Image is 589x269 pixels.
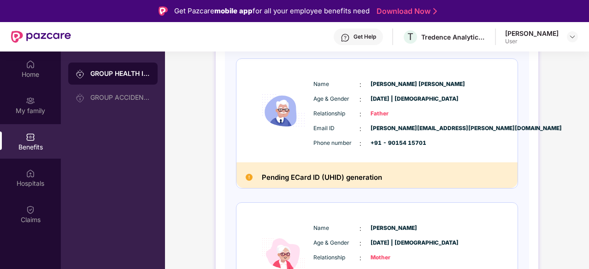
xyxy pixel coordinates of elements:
[359,138,361,149] span: :
[26,205,35,214] img: svg+xml;base64,PHN2ZyBpZD0iQ2xhaW0iIHhtbG5zPSJodHRwOi8vd3d3LnczLm9yZy8yMDAwL3N2ZyIgd2lkdGg9IjIwIi...
[371,239,417,247] span: [DATE] | [DEMOGRAPHIC_DATA]
[371,95,417,103] span: [DATE] | [DEMOGRAPHIC_DATA]
[26,169,35,178] img: svg+xml;base64,PHN2ZyBpZD0iSG9zcGl0YWxzIiB4bWxucz0iaHR0cDovL3d3dy53My5vcmcvMjAwMC9zdmciIHdpZHRoPS...
[11,31,71,43] img: New Pazcare Logo
[421,33,486,41] div: Tredence Analytics Solutions Private Limited
[262,172,382,183] h2: Pending ECard ID (UHID) generation
[214,6,253,15] strong: mobile app
[313,80,359,89] span: Name
[341,33,350,42] img: svg+xml;base64,PHN2ZyBpZD0iSGVscC0zMngzMiIgeG1sbnM9Imh0dHA6Ly93d3cudzMub3JnLzIwMDAvc3ZnIiB3aWR0aD...
[359,253,361,263] span: :
[313,253,359,262] span: Relationship
[371,253,417,262] span: Mother
[371,80,417,89] span: [PERSON_NAME] [PERSON_NAME]
[256,73,311,149] img: icon
[313,224,359,233] span: Name
[505,38,559,45] div: User
[353,33,376,40] div: Get Help
[76,93,85,103] img: svg+xml;base64,PHN2ZyB3aWR0aD0iMjAiIGhlaWdodD0iMjAiIHZpZXdCb3g9IjAgMCAyMCAyMCIgZmlsbD0ibm9uZSIgeG...
[359,109,361,119] span: :
[377,6,434,16] a: Download Now
[359,238,361,248] span: :
[313,109,359,118] span: Relationship
[433,6,437,16] img: Stroke
[246,174,253,181] img: Pending
[359,80,361,90] span: :
[313,239,359,247] span: Age & Gender
[159,6,168,16] img: Logo
[371,124,417,133] span: [PERSON_NAME][EMAIL_ADDRESS][PERSON_NAME][DOMAIN_NAME]
[313,124,359,133] span: Email ID
[371,109,417,118] span: Father
[174,6,370,17] div: Get Pazcare for all your employee benefits need
[371,139,417,148] span: +91 - 90154 15701
[313,95,359,103] span: Age & Gender
[26,60,35,69] img: svg+xml;base64,PHN2ZyBpZD0iSG9tZSIgeG1sbnM9Imh0dHA6Ly93d3cudzMub3JnLzIwMDAvc3ZnIiB3aWR0aD0iMjAiIG...
[90,94,150,101] div: GROUP ACCIDENTAL INSURANCE
[569,33,576,40] img: svg+xml;base64,PHN2ZyBpZD0iRHJvcGRvd24tMzJ4MzIiIHhtbG5zPSJodHRwOi8vd3d3LnczLm9yZy8yMDAwL3N2ZyIgd2...
[359,124,361,134] span: :
[313,139,359,148] span: Phone number
[26,132,35,142] img: svg+xml;base64,PHN2ZyBpZD0iQmVuZWZpdHMiIHhtbG5zPSJodHRwOi8vd3d3LnczLm9yZy8yMDAwL3N2ZyIgd2lkdGg9Ij...
[505,29,559,38] div: [PERSON_NAME]
[407,31,413,42] span: T
[76,69,85,79] img: svg+xml;base64,PHN2ZyB3aWR0aD0iMjAiIGhlaWdodD0iMjAiIHZpZXdCb3g9IjAgMCAyMCAyMCIgZmlsbD0ibm9uZSIgeG...
[371,224,417,233] span: [PERSON_NAME]
[359,94,361,104] span: :
[359,223,361,234] span: :
[26,96,35,105] img: svg+xml;base64,PHN2ZyB3aWR0aD0iMjAiIGhlaWdodD0iMjAiIHZpZXdCb3g9IjAgMCAyMCAyMCIgZmlsbD0ibm9uZSIgeG...
[90,69,150,78] div: GROUP HEALTH INSURANCE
